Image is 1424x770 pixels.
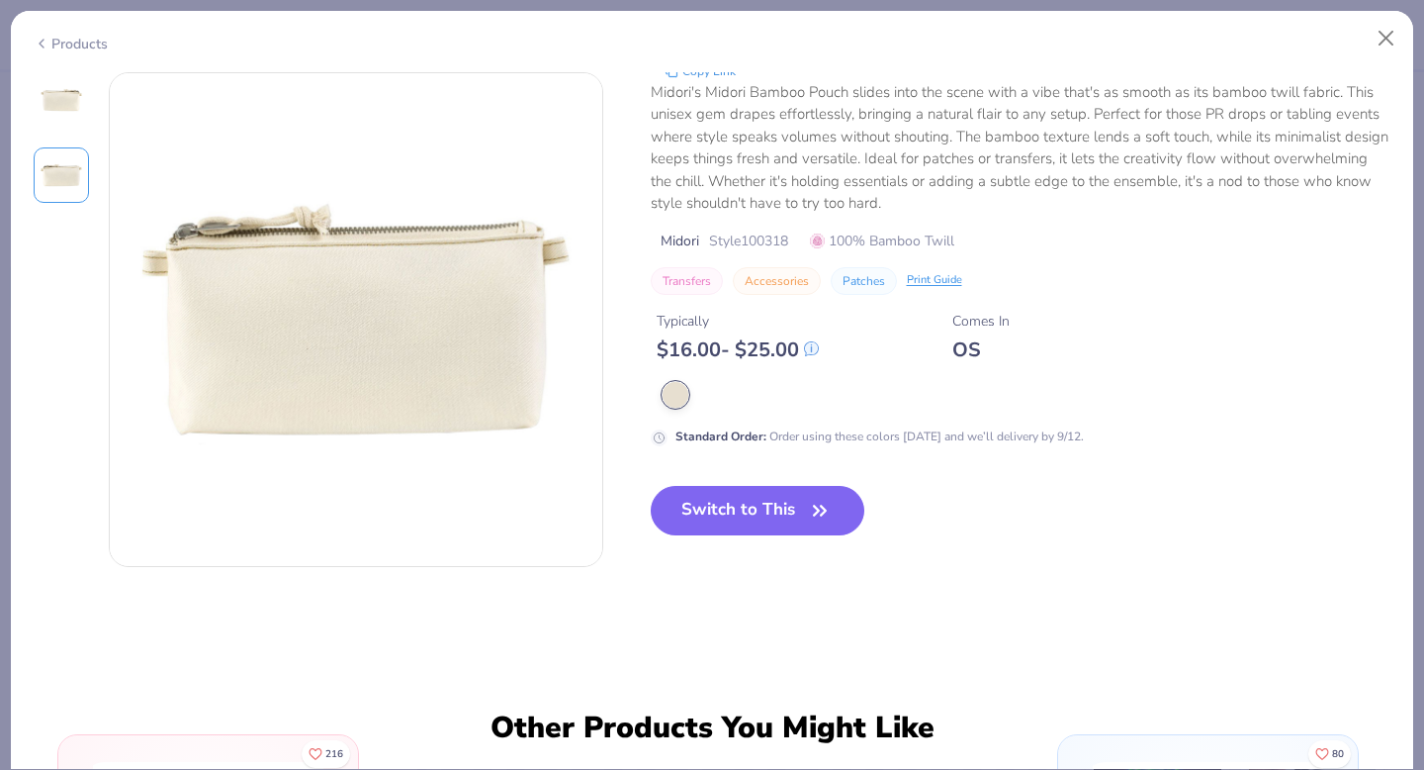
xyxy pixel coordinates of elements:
strong: Standard Order : [675,429,766,444]
span: 80 [1332,749,1344,759]
span: 100% Bamboo Twill [810,231,954,251]
div: Products [34,34,108,54]
button: Transfers [651,267,723,295]
div: Midori's Midori Bamboo Pouch slides into the scene with a vibe that's as smooth as its bamboo twi... [651,81,1391,215]
button: Patches [831,267,897,295]
div: Order using these colors [DATE] and we’ll delivery by 9/12. [675,428,1084,445]
div: $ 16.00 - $ 25.00 [657,337,819,362]
div: Comes In [952,311,1010,332]
button: Like [302,740,350,768]
div: Print Guide [907,272,962,289]
img: Back [110,73,602,566]
img: Front [38,76,85,124]
div: OS [952,337,1010,362]
img: Back [38,151,85,199]
span: 216 [325,749,343,759]
button: Accessories [733,267,821,295]
button: Close [1368,20,1405,57]
span: Style 100318 [709,231,788,251]
button: Switch to This [651,486,865,535]
button: Like [1308,740,1351,768]
span: Midori [661,231,699,251]
div: Other Products You Might Like [478,711,946,746]
div: Typically [657,311,819,332]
